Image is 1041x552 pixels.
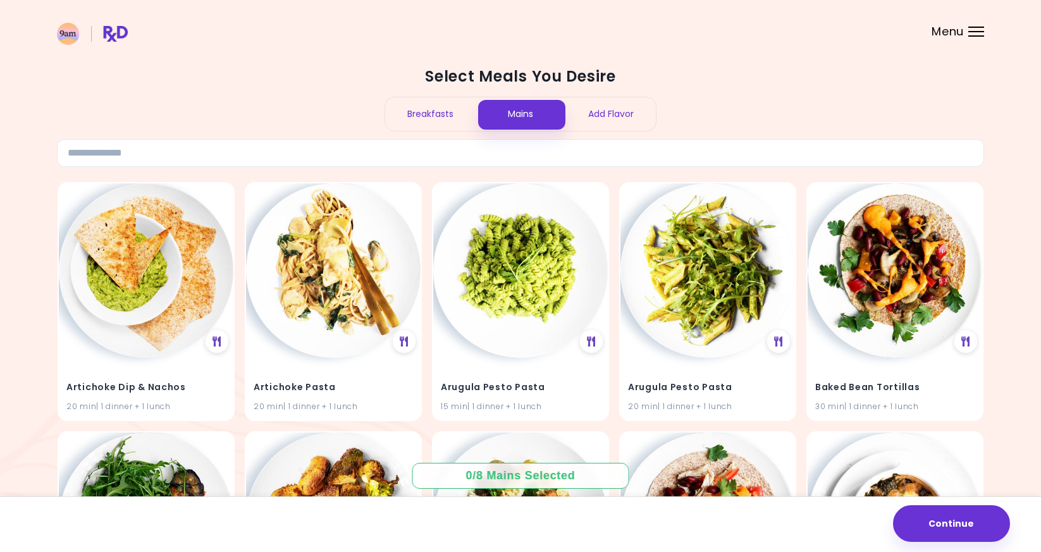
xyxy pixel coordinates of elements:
h4: Artichoke Dip & Nachos [66,377,226,398]
div: See Meal Plan [767,330,790,353]
h4: Artichoke Pasta [254,377,413,398]
h4: Arugula Pesto Pasta [628,377,787,398]
div: Add Flavor [565,97,656,131]
div: 30 min | 1 dinner + 1 lunch [815,400,975,412]
span: Menu [932,26,964,37]
div: 15 min | 1 dinner + 1 lunch [441,400,600,412]
h2: Select Meals You Desire [57,66,984,87]
div: 20 min | 1 dinner + 1 lunch [254,400,413,412]
div: See Meal Plan [580,330,603,353]
h4: Baked Bean Tortillas [815,377,975,398]
div: See Meal Plan [393,330,416,353]
div: 20 min | 1 dinner + 1 lunch [66,400,226,412]
img: RxDiet [57,23,128,45]
div: See Meal Plan [954,330,977,353]
button: Continue [893,505,1010,542]
div: Mains [476,97,566,131]
div: Breakfasts [385,97,476,131]
div: See Meal Plan [206,330,228,353]
div: 20 min | 1 dinner + 1 lunch [628,400,787,412]
h4: Arugula Pesto Pasta [441,377,600,398]
div: 0 / 8 Mains Selected [457,468,584,484]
